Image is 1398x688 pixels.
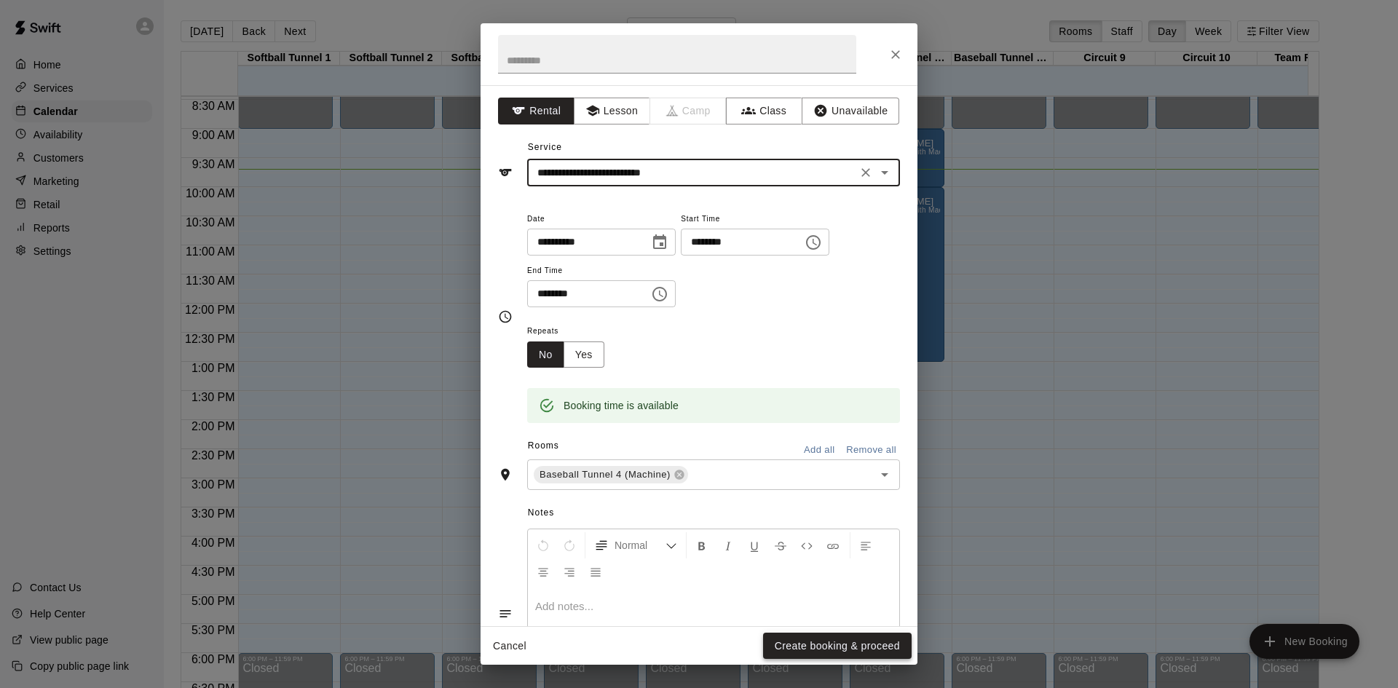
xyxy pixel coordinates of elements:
[645,280,674,309] button: Choose time, selected time is 10:30 AM
[874,464,895,485] button: Open
[802,98,899,124] button: Unavailable
[498,309,513,324] svg: Timing
[726,98,802,124] button: Class
[531,532,556,558] button: Undo
[874,162,895,183] button: Open
[486,633,533,660] button: Cancel
[821,532,845,558] button: Insert Link
[557,532,582,558] button: Redo
[588,532,683,558] button: Formatting Options
[527,210,676,229] span: Date
[856,162,876,183] button: Clear
[742,532,767,558] button: Format Underline
[583,558,608,585] button: Justify Align
[799,228,828,257] button: Choose time, selected time is 9:30 AM
[527,322,616,341] span: Repeats
[527,341,604,368] div: outlined button group
[528,440,559,451] span: Rooms
[527,341,564,368] button: No
[842,439,900,462] button: Remove all
[650,98,727,124] span: Camps can only be created in the Services page
[645,228,674,257] button: Choose date, selected date is Sep 13, 2025
[557,558,582,585] button: Right Align
[853,532,878,558] button: Left Align
[564,392,679,419] div: Booking time is available
[574,98,650,124] button: Lesson
[564,341,604,368] button: Yes
[531,558,556,585] button: Center Align
[796,439,842,462] button: Add all
[794,532,819,558] button: Insert Code
[498,165,513,180] svg: Service
[527,261,676,281] span: End Time
[615,538,666,553] span: Normal
[681,210,829,229] span: Start Time
[763,633,912,660] button: Create booking & proceed
[528,502,900,525] span: Notes
[498,606,513,621] svg: Notes
[716,532,741,558] button: Format Italics
[882,41,909,68] button: Close
[534,466,688,483] div: Baseball Tunnel 4 (Machine)
[690,532,714,558] button: Format Bold
[768,532,793,558] button: Format Strikethrough
[498,467,513,482] svg: Rooms
[534,467,676,482] span: Baseball Tunnel 4 (Machine)
[498,98,574,124] button: Rental
[528,142,562,152] span: Service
